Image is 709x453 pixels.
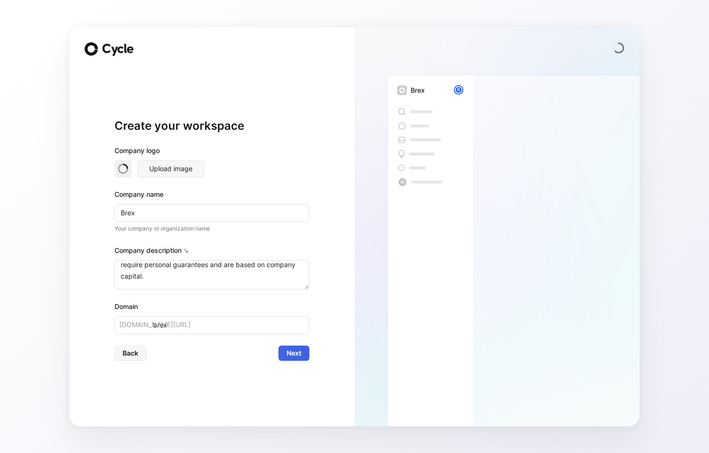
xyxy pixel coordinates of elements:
div: Company logo [115,145,309,160]
img: workspace-default-logo-wX5zAyuM.png [397,86,407,95]
button: Back [115,346,146,361]
input: Example [115,204,309,222]
button: Upload image [137,160,204,177]
div: Domain [115,301,309,312]
button: Next [278,346,309,361]
p: Your company or organization name [115,224,309,233]
span: Upload image [149,163,192,174]
div: R [455,86,462,94]
span: Next [287,347,301,359]
h1: Create your workspace [115,118,309,134]
span: [DOMAIN_NAME][URL] [119,319,191,330]
span: Back [123,347,138,359]
div: Brex [411,85,425,96]
div: Company name [115,189,309,200]
div: Company description [115,245,309,260]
